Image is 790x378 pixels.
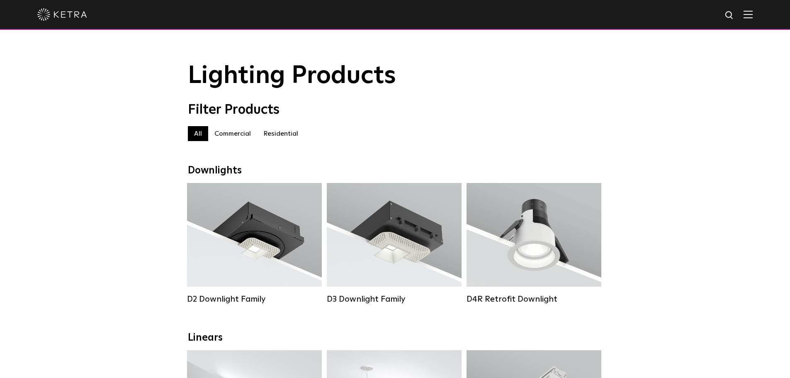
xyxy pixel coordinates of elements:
div: D2 Downlight Family [187,294,322,304]
div: D4R Retrofit Downlight [467,294,601,304]
div: Downlights [188,165,603,177]
label: Residential [257,126,304,141]
a: D3 Downlight Family Lumen Output:700 / 900 / 1100Colors:White / Black / Silver / Bronze / Paintab... [327,183,462,304]
div: D3 Downlight Family [327,294,462,304]
img: search icon [724,10,735,21]
a: D2 Downlight Family Lumen Output:1200Colors:White / Black / Gloss Black / Silver / Bronze / Silve... [187,183,322,304]
div: Linears [188,332,603,344]
a: D4R Retrofit Downlight Lumen Output:800Colors:White / BlackBeam Angles:15° / 25° / 40° / 60°Watta... [467,183,601,304]
img: Hamburger%20Nav.svg [744,10,753,18]
label: All [188,126,208,141]
img: ketra-logo-2019-white [37,8,87,21]
span: Lighting Products [188,63,396,88]
div: Filter Products [188,102,603,118]
label: Commercial [208,126,257,141]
